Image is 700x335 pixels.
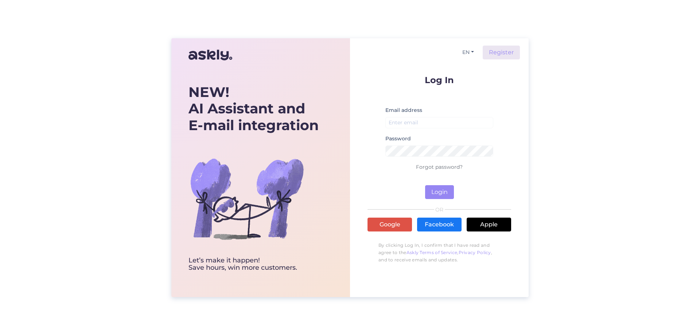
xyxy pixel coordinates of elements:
[367,238,511,267] p: By clicking Log In, I confirm that I have read and agree to the , , and to receive emails and upd...
[367,218,412,231] a: Google
[385,106,422,114] label: Email address
[467,218,511,231] a: Apple
[188,257,319,272] div: Let’s make it happen! Save hours, win more customers.
[188,46,232,64] img: Askly
[459,250,491,255] a: Privacy Policy
[407,250,458,255] a: Askly Terms of Service
[483,46,520,59] a: Register
[367,75,511,85] p: Log In
[416,164,463,170] a: Forgot password?
[385,117,493,128] input: Enter email
[417,218,462,231] a: Facebook
[459,47,477,58] button: EN
[188,83,229,101] b: NEW!
[385,135,411,143] label: Password
[425,185,454,199] button: Login
[188,140,305,257] img: bg-askly
[188,84,319,134] div: AI Assistant and E-mail integration
[434,207,445,212] span: OR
